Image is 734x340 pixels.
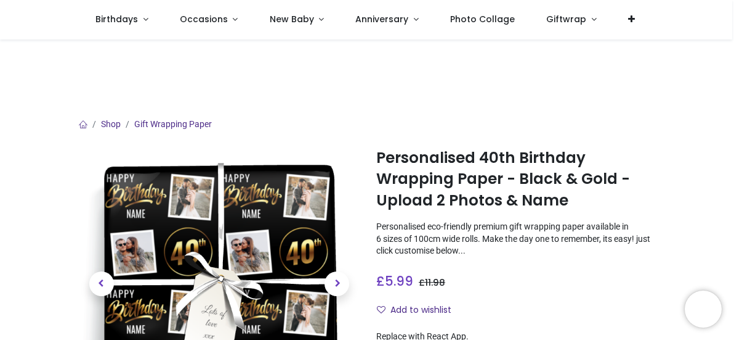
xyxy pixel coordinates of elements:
span: 5.99 [385,272,413,290]
span: Occasions [180,13,228,25]
span: Next [325,272,349,296]
span: £ [419,276,445,289]
span: 11.98 [425,276,445,289]
a: Shop [101,119,121,129]
span: £ [376,272,413,290]
span: Birthdays [95,13,138,25]
span: Previous [89,272,114,296]
span: Anniversary [355,13,408,25]
button: Add to wishlistAdd to wishlist [376,300,462,321]
i: Add to wishlist [377,305,385,314]
span: Giftwrap [546,13,586,25]
p: Personalised eco-friendly premium gift wrapping paper available in 6 sizes of 100cm wide rolls. M... [376,221,653,257]
span: Photo Collage [450,13,515,25]
iframe: Brevo live chat [685,291,722,328]
span: New Baby [270,13,314,25]
h1: Personalised 40th Birthday Wrapping Paper - Black & Gold - Upload 2 Photos & Name [376,147,653,211]
a: Gift Wrapping Paper [134,119,212,129]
